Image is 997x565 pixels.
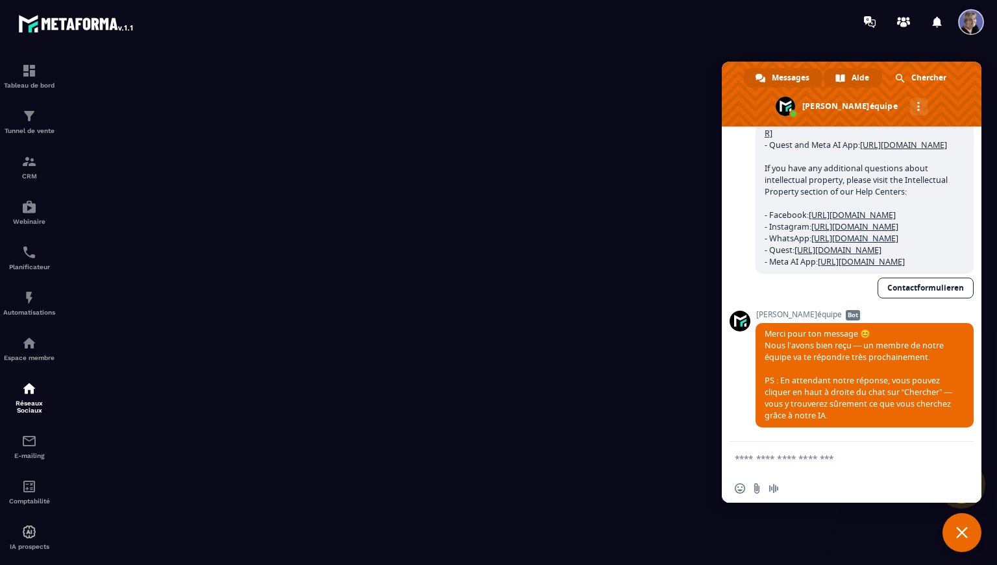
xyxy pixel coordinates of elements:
[3,452,55,459] p: E-mailing
[3,469,55,514] a: accountantaccountantComptabilité
[3,53,55,99] a: formationformationTableau de bord
[3,309,55,316] p: Automatisations
[3,235,55,280] a: schedulerschedulerPlanificateur
[883,68,959,88] a: Chercher
[3,263,55,270] p: Planificateur
[860,139,947,150] a: [URL][DOMAIN_NAME]
[752,483,762,494] span: Envoyer un fichier
[3,99,55,144] a: formationformationTunnel de vente
[744,68,822,88] a: Messages
[3,424,55,469] a: emailemailE-mailing
[3,326,55,371] a: automationsautomationsEspace membre
[3,371,55,424] a: social-networksocial-networkRéseaux Sociaux
[21,433,37,449] img: email
[811,221,898,232] a: [URL][DOMAIN_NAME]
[735,442,942,474] textarea: Entrez votre message...
[769,483,779,494] span: Message audio
[824,68,882,88] a: Aide
[21,245,37,260] img: scheduler
[21,108,37,124] img: formation
[942,513,981,552] a: Fermer le chat
[3,144,55,189] a: formationformationCRM
[852,68,869,88] span: Aide
[21,63,37,78] img: formation
[3,354,55,361] p: Espace membre
[3,498,55,505] p: Comptabilité
[3,543,55,550] p: IA prospects
[3,189,55,235] a: automationsautomationsWebinaire
[21,335,37,351] img: automations
[765,328,952,421] span: Merci pour ton message 😊 Nous l’avons bien reçu — un membre de notre équipe va te répondre très p...
[772,68,809,88] span: Messages
[3,400,55,414] p: Réseaux Sociaux
[21,290,37,306] img: automations
[3,173,55,180] p: CRM
[21,524,37,540] img: automations
[756,310,974,319] span: [PERSON_NAME]équipe
[809,210,896,221] a: [URL][DOMAIN_NAME]
[21,479,37,494] img: accountant
[18,12,135,35] img: logo
[3,127,55,134] p: Tunnel de vente
[878,278,974,298] a: Contactformulieren
[818,256,905,267] a: [URL][DOMAIN_NAME]
[911,68,946,88] span: Chercher
[21,199,37,215] img: automations
[846,310,860,320] span: Bot
[3,218,55,225] p: Webinaire
[811,233,898,244] a: [URL][DOMAIN_NAME]
[735,483,745,494] span: Insérer un emoji
[3,82,55,89] p: Tableau de bord
[794,245,881,256] a: [URL][DOMAIN_NAME]
[3,280,55,326] a: automationsautomationsAutomatisations
[21,154,37,169] img: formation
[21,381,37,396] img: social-network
